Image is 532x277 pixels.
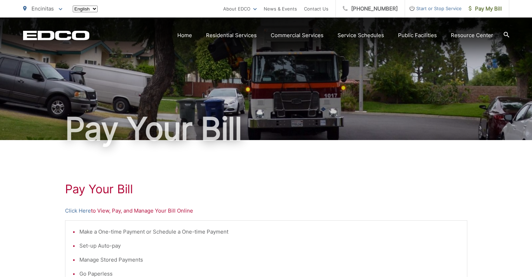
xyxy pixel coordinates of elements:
[23,111,509,146] h1: Pay Your Bill
[79,242,460,250] li: Set-up Auto-pay
[469,5,502,13] span: Pay My Bill
[264,5,297,13] a: News & Events
[79,228,460,236] li: Make a One-time Payment or Schedule a One-time Payment
[31,5,54,12] span: Encinitas
[338,31,384,40] a: Service Schedules
[65,182,467,196] h1: Pay Your Bill
[65,207,91,215] a: Click Here
[73,6,98,12] select: Select a language
[206,31,257,40] a: Residential Services
[398,31,437,40] a: Public Facilities
[271,31,324,40] a: Commercial Services
[79,256,460,264] li: Manage Stored Payments
[65,207,467,215] p: to View, Pay, and Manage Your Bill Online
[451,31,493,40] a: Resource Center
[177,31,192,40] a: Home
[23,30,90,40] a: EDCD logo. Return to the homepage.
[304,5,328,13] a: Contact Us
[223,5,257,13] a: About EDCO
